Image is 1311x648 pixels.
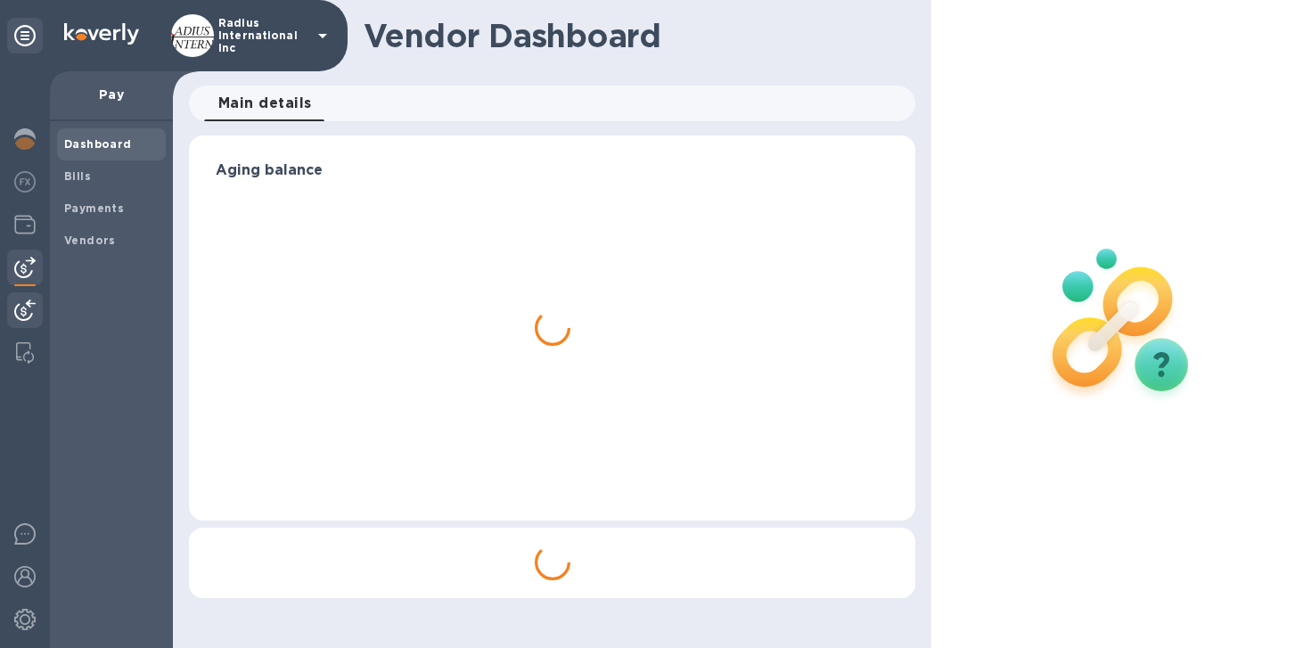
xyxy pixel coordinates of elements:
img: Wallets [14,214,36,235]
p: Radius International Inc [218,17,307,54]
b: Vendors [64,234,116,247]
div: Unpin categories [7,18,43,53]
h3: Aging balance [216,162,889,179]
span: Main details [218,91,312,116]
img: Logo [64,23,139,45]
b: Payments [64,201,124,215]
b: Bills [64,169,91,183]
h1: Vendor Dashboard [364,17,903,54]
p: Pay [64,86,159,103]
b: Dashboard [64,137,132,151]
img: Foreign exchange [14,171,36,193]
